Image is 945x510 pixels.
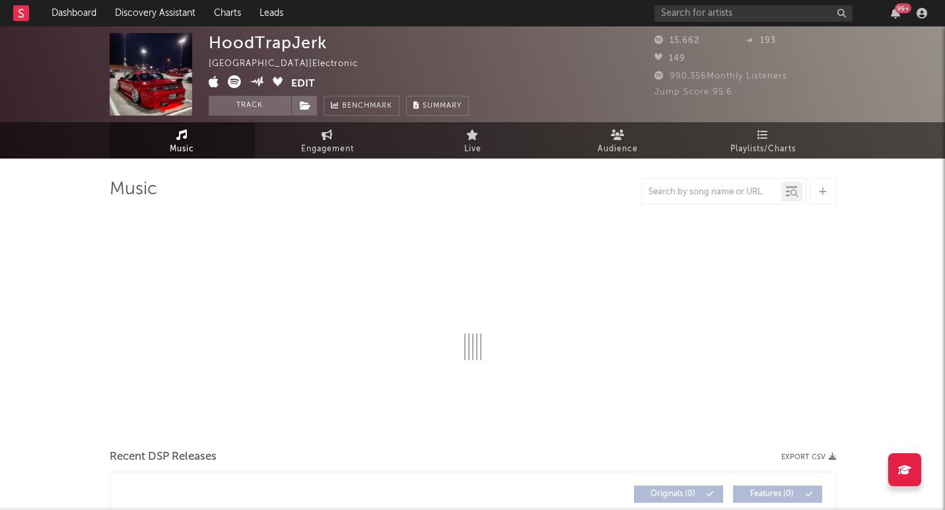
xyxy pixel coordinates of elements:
span: Engagement [301,141,354,157]
button: 99+ [891,8,900,18]
a: Engagement [255,122,400,159]
button: Export CSV [781,453,836,461]
span: Benchmark [342,98,392,114]
button: Originals(0) [634,486,723,503]
span: Summary [423,102,462,110]
span: 193 [745,36,776,45]
span: Features ( 0 ) [742,490,802,498]
a: Audience [545,122,691,159]
div: [GEOGRAPHIC_DATA] | Electronic [209,56,373,72]
button: Track [209,96,291,116]
span: Recent DSP Releases [110,449,217,465]
a: Benchmark [324,96,400,116]
div: 99 + [895,3,911,13]
span: 990,356 Monthly Listeners [654,72,787,81]
span: Originals ( 0 ) [643,490,703,498]
button: Features(0) [733,486,822,503]
button: Summary [406,96,469,116]
input: Search by song name or URL [642,187,781,198]
button: Edit [291,75,315,92]
span: Jump Score: 95.6 [654,88,732,96]
span: Live [464,141,481,157]
span: 149 [654,54,685,63]
span: Audience [598,141,638,157]
div: HoodTrapJerk [209,33,327,52]
a: Music [110,122,255,159]
a: Playlists/Charts [691,122,836,159]
span: Music [170,141,194,157]
input: Search for artists [654,5,853,22]
span: 15,662 [654,36,699,45]
a: Live [400,122,545,159]
span: Playlists/Charts [730,141,796,157]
